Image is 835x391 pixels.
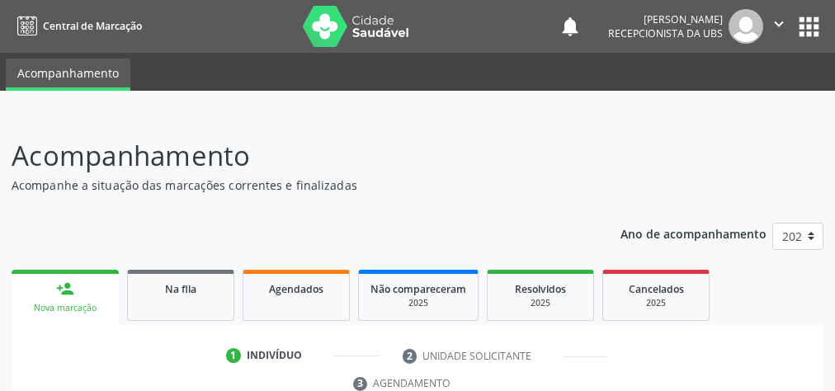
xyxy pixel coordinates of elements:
div: 1 [226,348,241,363]
p: Acompanhamento [12,135,580,177]
span: Central de Marcação [43,19,142,33]
span: Na fila [165,282,196,296]
span: Cancelados [629,282,684,296]
div: 2025 [615,297,697,309]
span: Não compareceram [370,282,466,296]
div: [PERSON_NAME] [608,12,723,26]
i:  [770,15,788,33]
span: Agendados [269,282,323,296]
div: person_add [56,280,74,298]
div: 2025 [370,297,466,309]
p: Ano de acompanhamento [620,223,767,243]
button:  [763,9,795,44]
div: 2025 [499,297,582,309]
div: Indivíduo [247,348,302,363]
img: img [729,9,763,44]
span: Resolvidos [515,282,566,296]
a: Acompanhamento [6,59,130,91]
p: Acompanhe a situação das marcações correntes e finalizadas [12,177,580,194]
div: Nova marcação [23,302,107,314]
a: Central de Marcação [12,12,142,40]
span: Recepcionista da UBS [608,26,723,40]
button: notifications [559,15,582,38]
button: apps [795,12,823,41]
